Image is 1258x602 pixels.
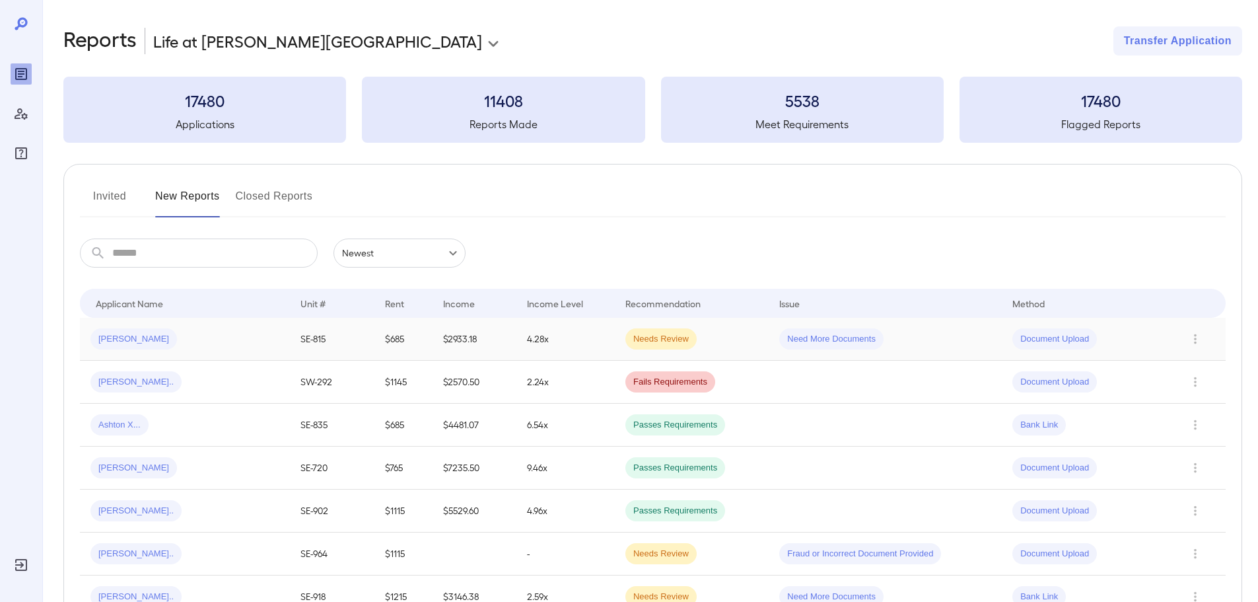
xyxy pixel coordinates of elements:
td: 4.28x [516,318,615,361]
h5: Meet Requirements [661,116,944,132]
td: $1115 [374,490,433,533]
button: Row Actions [1185,543,1206,564]
h3: 17480 [63,90,346,111]
td: $765 [374,447,433,490]
td: $7235.50 [433,447,516,490]
td: SW-292 [290,361,374,404]
span: [PERSON_NAME].. [90,548,182,560]
div: Method [1012,295,1045,311]
div: Applicant Name [96,295,163,311]
span: [PERSON_NAME].. [90,376,182,389]
td: SE-964 [290,533,374,576]
td: SE-902 [290,490,374,533]
td: $4481.07 [433,404,516,447]
div: Reports [11,63,32,85]
td: - [516,533,615,576]
span: [PERSON_NAME] [90,333,177,346]
div: Newest [333,239,466,268]
div: Income Level [527,295,583,311]
div: Manage Users [11,103,32,124]
td: SE-835 [290,404,374,447]
button: Row Actions [1185,371,1206,393]
span: Fails Requirements [625,376,715,389]
span: Document Upload [1012,333,1097,346]
span: Passes Requirements [625,419,725,432]
button: Closed Reports [236,186,313,217]
span: Document Upload [1012,505,1097,517]
span: Passes Requirements [625,505,725,517]
span: [PERSON_NAME].. [90,505,182,517]
td: $1115 [374,533,433,576]
button: Invited [80,186,139,217]
td: $2933.18 [433,318,516,361]
button: Row Actions [1185,457,1206,478]
h5: Applications [63,116,346,132]
div: Income [443,295,475,311]
td: $1145 [374,361,433,404]
span: Document Upload [1012,462,1097,474]
td: $2570.50 [433,361,516,404]
span: Ashton X... [90,419,149,432]
td: $5529.60 [433,490,516,533]
div: Log Out [11,554,32,576]
div: FAQ [11,143,32,164]
td: $685 [374,404,433,447]
h5: Flagged Reports [960,116,1242,132]
span: Passes Requirements [625,462,725,474]
td: $685 [374,318,433,361]
button: Row Actions [1185,414,1206,435]
span: Needs Review [625,548,697,560]
button: Transfer Application [1113,26,1242,56]
div: Unit # [300,295,326,311]
h2: Reports [63,26,137,56]
td: 4.96x [516,490,615,533]
button: New Reports [155,186,220,217]
span: Bank Link [1012,419,1066,432]
p: Life at [PERSON_NAME][GEOGRAPHIC_DATA] [153,30,482,52]
h3: 5538 [661,90,944,111]
span: [PERSON_NAME] [90,462,177,474]
div: Recommendation [625,295,701,311]
button: Row Actions [1185,328,1206,350]
td: SE-815 [290,318,374,361]
h5: Reports Made [362,116,645,132]
td: 9.46x [516,447,615,490]
div: Rent [385,295,406,311]
span: Need More Documents [779,333,884,346]
h3: 11408 [362,90,645,111]
td: SE-720 [290,447,374,490]
span: Document Upload [1012,376,1097,389]
button: Row Actions [1185,500,1206,521]
div: Issue [779,295,800,311]
h3: 17480 [960,90,1242,111]
span: Needs Review [625,333,697,346]
span: Fraud or Incorrect Document Provided [779,548,941,560]
td: 2.24x [516,361,615,404]
span: Document Upload [1012,548,1097,560]
td: 6.54x [516,404,615,447]
summary: 17480Applications11408Reports Made5538Meet Requirements17480Flagged Reports [63,77,1242,143]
